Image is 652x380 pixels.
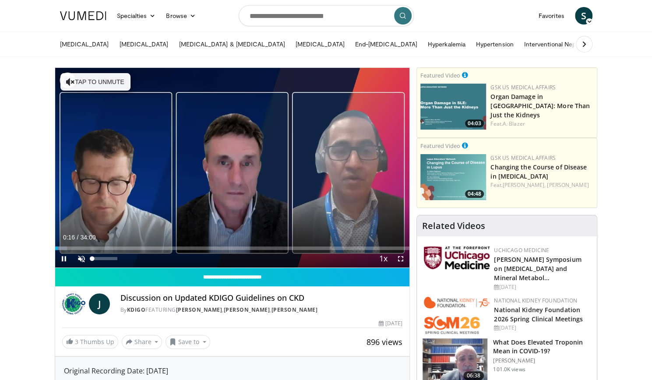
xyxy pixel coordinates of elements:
[503,181,546,189] a: [PERSON_NAME],
[92,257,117,260] div: Volume Level
[420,84,486,130] img: e91ec583-8f54-4b52-99b4-be941cf021de.png.150x105_q85_crop-smart_upscale.jpg
[379,320,402,327] div: [DATE]
[490,181,593,189] div: Feat.
[493,366,525,373] p: 101.0K views
[77,234,79,241] span: /
[422,221,485,231] h4: Related Videos
[494,324,590,332] div: [DATE]
[494,306,583,323] a: National Kidney Foundation 2026 Spring Clinical Meetings
[493,338,592,355] h3: What Does Elevated Troponin Mean in COVID-19?
[575,7,592,25] a: S
[161,7,201,25] a: Browse
[547,181,589,189] a: [PERSON_NAME]
[64,366,401,376] div: Original Recording Date: [DATE]
[494,246,549,254] a: UChicago Medicine
[350,35,423,53] a: End-[MEDICAL_DATA]
[493,357,592,364] p: [PERSON_NAME]
[60,11,106,20] img: VuMedi Logo
[465,120,484,127] span: 04:03
[127,306,146,313] a: KDIGO
[490,163,587,180] a: Changing the Course of Disease in [MEDICAL_DATA]
[62,293,85,314] img: KDIGO
[239,5,414,26] input: Search topics, interventions
[463,371,484,380] span: 06:38
[490,92,590,119] a: Organ Damage in [GEOGRAPHIC_DATA]: More Than Just the Kidneys
[420,71,460,79] small: Featured Video
[490,120,593,128] div: Feat.
[424,246,490,269] img: 5f87bdfb-7fdf-48f0-85f3-b6bcda6427bf.jpg.150x105_q85_autocrop_double_scale_upscale_version-0.2.jpg
[62,335,118,348] a: 3 Thumbs Up
[290,35,350,53] a: [MEDICAL_DATA]
[55,68,410,268] video-js: Video Player
[60,73,130,91] button: Tap to unmute
[75,338,78,346] span: 3
[55,250,73,267] button: Pause
[392,250,409,267] button: Fullscreen
[114,35,173,53] a: [MEDICAL_DATA]
[112,7,161,25] a: Specialties
[224,306,270,313] a: [PERSON_NAME]
[503,120,525,127] a: A. Blazer
[465,190,484,198] span: 04:48
[55,35,114,53] a: [MEDICAL_DATA]
[120,293,402,303] h4: Discussion on Updated KDIGO Guidelines on CKD
[80,234,95,241] span: 34:00
[420,154,486,200] img: 617c1126-5952-44a1-b66c-75ce0166d71c.png.150x105_q85_crop-smart_upscale.jpg
[494,255,581,282] a: [PERSON_NAME] Symposium on [MEDICAL_DATA] and Mineral Metabol…
[173,35,290,53] a: [MEDICAL_DATA] & [MEDICAL_DATA]
[533,7,570,25] a: Favorites
[176,306,222,313] a: [PERSON_NAME]
[424,297,490,334] img: 79503c0a-d5ce-4e31-88bd-91ebf3c563fb.png.150x105_q85_autocrop_double_scale_upscale_version-0.2.png
[271,306,318,313] a: [PERSON_NAME]
[490,154,556,162] a: GSK US Medical Affairs
[519,35,602,53] a: Interventional Nephrology
[122,335,162,349] button: Share
[490,84,556,91] a: GSK US Medical Affairs
[374,250,392,267] button: Playback Rate
[494,297,577,304] a: National Kidney Foundation
[367,337,402,347] span: 896 views
[166,335,210,349] button: Save to
[420,142,460,150] small: Featured Video
[471,35,519,53] a: Hypertension
[420,84,486,130] a: 04:03
[423,35,471,53] a: Hyperkalemia
[73,250,90,267] button: Unmute
[55,246,410,250] div: Progress Bar
[63,234,75,241] span: 0:16
[89,293,110,314] a: J
[494,283,590,291] div: [DATE]
[420,154,486,200] a: 04:48
[120,306,402,314] div: By FEATURING , ,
